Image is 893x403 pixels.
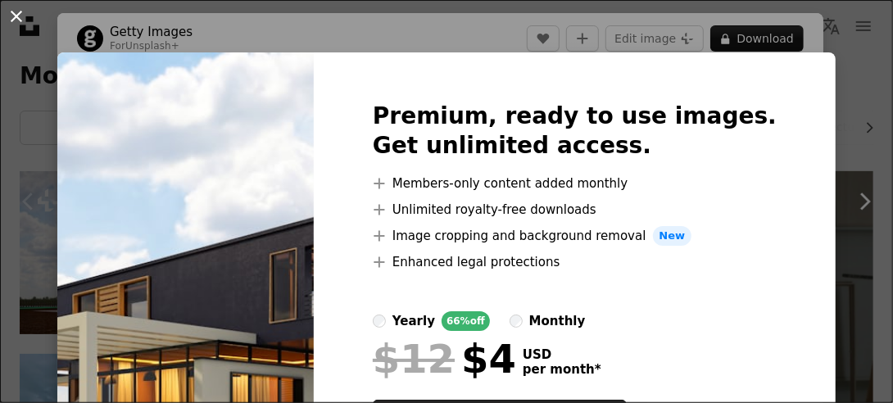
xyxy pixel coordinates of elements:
[373,337,516,380] div: $4
[373,200,777,220] li: Unlimited royalty-free downloads
[373,315,386,328] input: yearly66%off
[373,102,777,161] h2: Premium, ready to use images. Get unlimited access.
[523,347,601,362] span: USD
[510,315,523,328] input: monthly
[373,226,777,246] li: Image cropping and background removal
[373,252,777,272] li: Enhanced legal protections
[373,174,777,193] li: Members-only content added monthly
[529,311,586,331] div: monthly
[523,362,601,377] span: per month *
[653,226,692,246] span: New
[373,337,455,380] span: $12
[392,311,435,331] div: yearly
[442,311,490,331] div: 66% off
